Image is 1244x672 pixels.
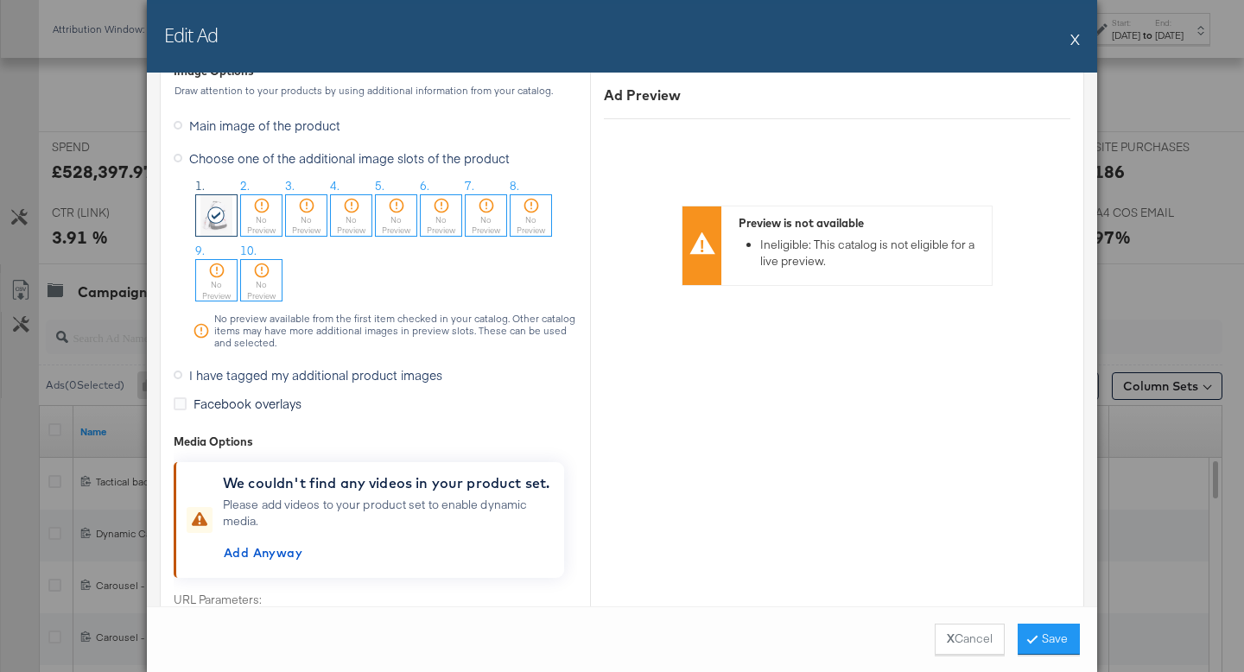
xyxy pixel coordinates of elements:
[285,178,295,194] span: 3.
[174,85,577,97] div: Draw attention to your products by using additional information from your catalog.
[375,178,384,194] span: 5.
[1018,624,1080,655] button: Save
[421,214,461,237] div: No Preview
[189,117,340,134] span: Main image of the product
[195,243,205,259] span: 9.
[174,434,577,450] div: Media Options
[511,214,551,237] div: No Preview
[760,237,983,269] li: Ineligible: This catalog is not eligible for a live preview.
[223,472,557,493] div: We couldn't find any videos in your product set.
[213,313,577,349] div: No preview available from the first item checked in your catalog. Other catalog items may have mo...
[194,395,301,412] span: Facebook overlays
[224,542,302,564] span: Add Anyway
[223,497,557,567] div: Please add videos to your product set to enable dynamic media.
[376,214,416,237] div: No Preview
[240,243,257,259] span: 10.
[465,178,474,194] span: 7.
[330,178,340,194] span: 4.
[241,279,282,301] div: No Preview
[241,214,282,237] div: No Preview
[189,366,442,384] span: I have tagged my additional product images
[286,214,327,237] div: No Preview
[174,592,577,608] label: URL Parameters:
[331,214,371,237] div: No Preview
[1070,22,1080,56] button: X
[164,22,218,48] h2: Edit Ad
[189,149,510,167] span: Choose one of the additional image slots of the product
[935,624,1005,655] button: XCancel
[739,215,983,231] div: Preview is not available
[604,86,1070,105] div: Ad Preview
[195,178,205,194] span: 1.
[510,178,519,194] span: 8.
[196,279,237,301] div: No Preview
[240,178,250,194] span: 2.
[217,540,309,567] button: Add Anyway
[420,178,429,194] span: 6.
[947,631,955,647] strong: X
[466,214,506,237] div: No Preview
